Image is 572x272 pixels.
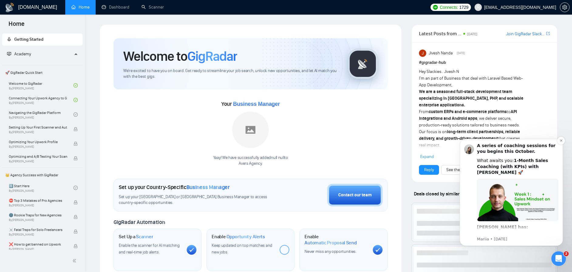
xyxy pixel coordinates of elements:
span: fund-projection-screen [7,52,11,56]
span: 2 [564,251,569,256]
button: setting [560,2,570,12]
a: export [546,31,550,36]
span: ☠️ Fatal Traps for Solo Freelancers [9,227,67,233]
a: dashboardDashboard [102,5,129,10]
iframe: Intercom live chat [551,251,566,266]
h1: Set up your Country-Specific [119,184,230,191]
span: By [PERSON_NAME] [9,160,67,163]
span: ⛔ Top 3 Mistakes of Pro Agencies [9,198,67,204]
h1: Welcome to [123,48,237,64]
strong: long-term client partnerships, reliable delivery, and growth-driven development [419,129,520,141]
span: Academy [14,51,31,57]
span: Business Manager [233,101,280,107]
a: Welcome to GigRadarBy[PERSON_NAME] [9,79,73,92]
button: See the details [441,165,478,175]
span: rocket [7,37,11,41]
span: Scanner [136,234,153,240]
a: Reply [424,167,434,173]
span: Latest Posts from the GigRadar Community [419,30,462,37]
span: lock [73,142,78,146]
span: double-left [72,258,78,264]
span: lock [73,229,78,234]
span: Optimizing and A/B Testing Your Scanner for Better Results [9,153,67,160]
img: placeholder.png [232,112,269,148]
span: lock [73,200,78,205]
button: Contact our team [327,184,383,206]
span: user [476,5,480,9]
span: Set up your [GEOGRAPHIC_DATA] or [GEOGRAPHIC_DATA] Business Manager to access country-specific op... [119,194,277,206]
span: Business Manager [186,184,230,191]
span: By [PERSON_NAME] [9,130,67,134]
a: Connecting Your Upwork Agency to GigRadarBy[PERSON_NAME] [9,93,73,107]
span: Your [221,101,280,107]
span: lock [73,156,78,160]
span: [DATE] [467,32,477,36]
span: Automatic Proposal Send [305,240,356,246]
span: GigRadar [187,48,237,64]
span: Connects: [440,4,458,11]
button: Reply [419,165,439,175]
span: check-circle [73,83,78,88]
div: Yaay! We have successfully added null null to [213,155,288,167]
span: Expand [420,154,434,159]
a: homeHome [71,5,90,10]
span: 🚀 GigRadar Quick Start [3,67,82,79]
img: logo [5,3,15,12]
li: Getting Started [2,33,83,46]
span: Keep updated on top matches and new jobs. [212,243,272,255]
span: 👑 Agency Success with GigRadar [3,169,82,181]
img: upwork-logo.png [433,5,438,10]
p: Avers Agency . [213,161,288,167]
span: lock [73,244,78,248]
span: check-circle [73,98,78,102]
span: Academy [7,51,31,57]
a: 1️⃣ Start HereBy[PERSON_NAME] [9,181,73,195]
img: Jivesh Nanda [419,50,426,57]
a: Join GigRadar Slack Community [506,31,545,37]
h1: Enable [305,234,368,246]
a: See the details [446,167,473,173]
span: By [PERSON_NAME] [9,233,67,236]
h1: Set Up a [119,234,153,240]
span: ❌ How to get banned on Upwork [9,241,67,247]
span: Optimizing Your Upwork Profile [9,139,67,145]
h1: Enable [212,234,265,240]
span: check-circle [73,186,78,190]
span: 🌚 Rookie Traps for New Agencies [9,212,67,218]
span: setting [560,5,569,10]
h1: # gigradar-hub [419,59,550,66]
span: Deals closed by similar GigRadar users [411,188,494,199]
span: By [PERSON_NAME] [9,204,67,207]
span: We're excited to have you on board. Get ready to streamline your job search, unlock new opportuni... [123,68,338,80]
iframe: Intercom notifications message [451,131,572,269]
span: Never miss any opportunities. [305,249,356,254]
a: Navigating the GigRadar PlatformBy[PERSON_NAME] [9,108,73,121]
span: Setting Up Your First Scanner and Auto-Bidder [9,124,67,130]
span: [DATE] [457,50,465,56]
span: Opportunity Alerts [226,234,265,240]
span: 1729 [459,4,468,11]
span: Enable the scanner for AI matching and real-time job alerts. [119,243,180,255]
strong: We are a seasoned full-stack development team specializing in [GEOGRAPHIC_DATA], PHP, and scalabl... [419,89,523,108]
a: setting [560,5,570,10]
span: Getting Started [14,37,43,42]
span: lock [73,127,78,131]
span: By [PERSON_NAME] [9,145,67,149]
span: By [PERSON_NAME] [9,218,67,222]
span: Jivesh Nanda [429,50,453,57]
strong: custom ERPs and e-commerce platforms [429,109,507,114]
span: lock [73,215,78,219]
